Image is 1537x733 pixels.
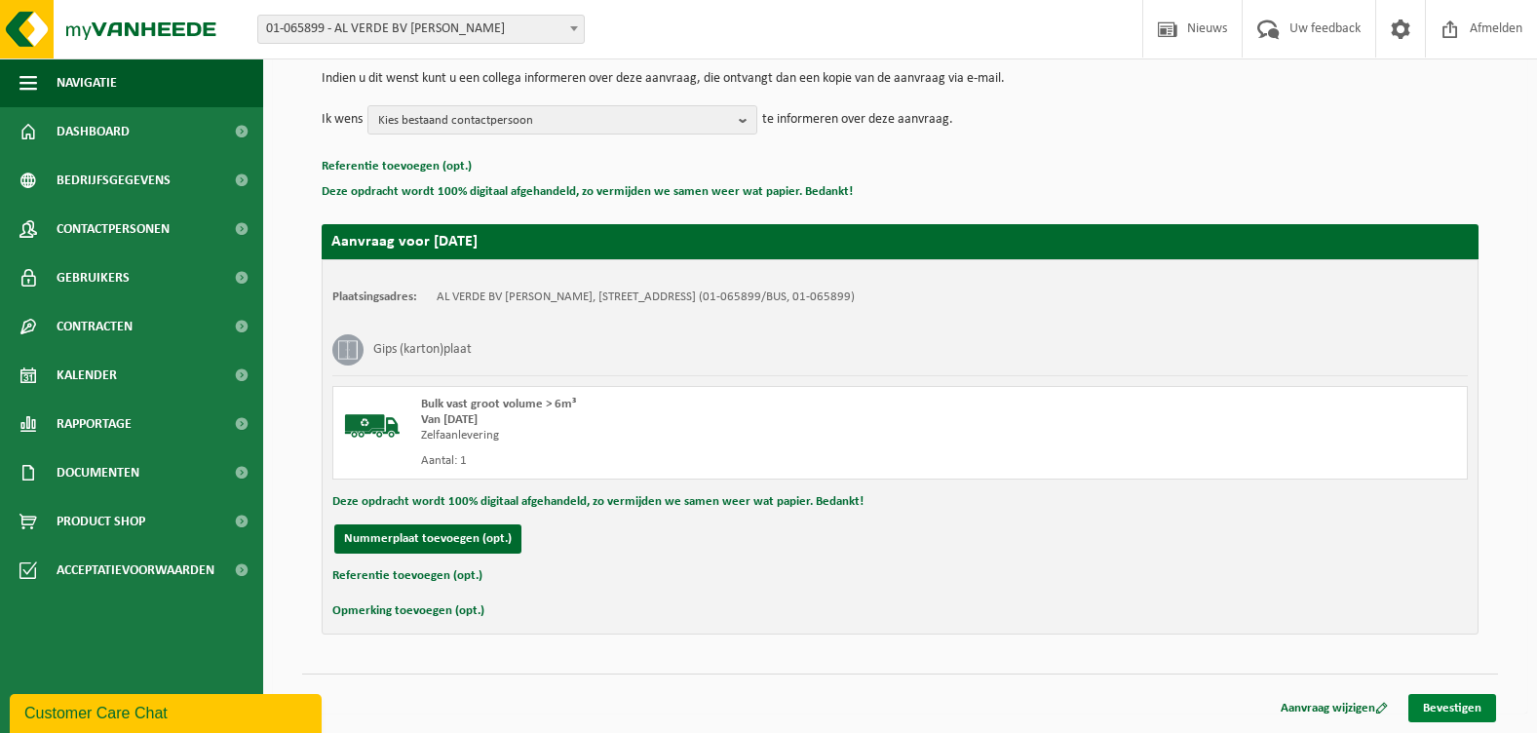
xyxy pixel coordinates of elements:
[57,156,171,205] span: Bedrijfsgegevens
[57,58,117,107] span: Navigatie
[57,448,139,497] span: Documenten
[322,72,1479,86] p: Indien u dit wenst kunt u een collega informeren over deze aanvraag, die ontvangt dan een kopie v...
[332,290,417,303] strong: Plaatsingsadres:
[57,400,132,448] span: Rapportage
[332,489,864,515] button: Deze opdracht wordt 100% digitaal afgehandeld, zo vermijden we samen weer wat papier. Bedankt!
[322,154,472,179] button: Referentie toevoegen (opt.)
[57,546,214,595] span: Acceptatievoorwaarden
[421,453,979,469] div: Aantal: 1
[57,497,145,546] span: Product Shop
[332,563,482,589] button: Referentie toevoegen (opt.)
[421,398,576,410] span: Bulk vast groot volume > 6m³
[257,15,585,44] span: 01-065899 - AL VERDE BV BAERT ERIC - LENDELEDE
[437,289,855,305] td: AL VERDE BV [PERSON_NAME], [STREET_ADDRESS] (01-065899/BUS, 01-065899)
[57,351,117,400] span: Kalender
[343,397,402,455] img: BL-SO-LV.png
[331,234,478,250] strong: Aanvraag voor [DATE]
[421,428,979,444] div: Zelfaanlevering
[332,598,484,624] button: Opmerking toevoegen (opt.)
[334,524,521,554] button: Nummerplaat toevoegen (opt.)
[1266,694,1403,722] a: Aanvraag wijzigen
[762,105,953,135] p: te informeren over deze aanvraag.
[367,105,757,135] button: Kies bestaand contactpersoon
[1408,694,1496,722] a: Bevestigen
[258,16,584,43] span: 01-065899 - AL VERDE BV BAERT ERIC - LENDELEDE
[322,105,363,135] p: Ik wens
[10,690,326,733] iframe: chat widget
[373,334,472,366] h3: Gips (karton)plaat
[57,107,130,156] span: Dashboard
[57,253,130,302] span: Gebruikers
[57,205,170,253] span: Contactpersonen
[421,413,478,426] strong: Van [DATE]
[378,106,731,135] span: Kies bestaand contactpersoon
[57,302,133,351] span: Contracten
[322,179,853,205] button: Deze opdracht wordt 100% digitaal afgehandeld, zo vermijden we samen weer wat papier. Bedankt!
